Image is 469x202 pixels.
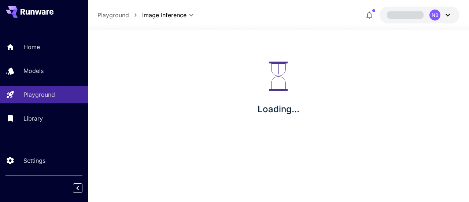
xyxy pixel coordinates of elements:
[380,7,459,23] button: NB
[97,11,142,19] nav: breadcrumb
[73,183,82,193] button: Collapse sidebar
[23,90,55,99] p: Playground
[23,43,40,51] p: Home
[429,10,440,21] div: NB
[142,11,187,19] span: Image Inference
[23,66,44,75] p: Models
[23,114,43,123] p: Library
[258,103,299,116] p: Loading...
[78,181,88,195] div: Collapse sidebar
[23,156,45,165] p: Settings
[97,11,129,19] a: Playground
